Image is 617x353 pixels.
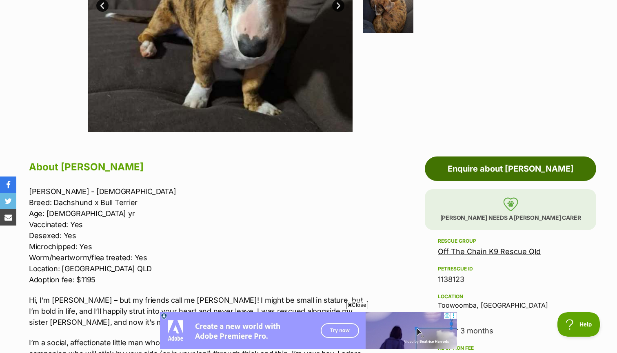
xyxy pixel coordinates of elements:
div: Age [438,317,583,324]
p: [PERSON_NAME] needs a [PERSON_NAME] carer [425,189,596,230]
div: Location [438,293,583,300]
div: Rescue group [438,238,583,244]
img: foster-care-31f2a1ccfb079a48fc4dc6d2a002ce68c6d2b76c7ccb9e0da61f6cd5abbf869a.svg [503,197,518,211]
div: 1 year 3 months [438,325,583,337]
div: Adoption fee [438,345,583,351]
h2: About [PERSON_NAME] [29,158,366,176]
a: Off The Chain K9 Rescue Qld [438,247,541,256]
div: Toowoomba, [GEOGRAPHIC_DATA] [438,292,583,309]
p: Hi, I’m [PERSON_NAME] – but my friends call me [PERSON_NAME]! I might be small in stature, but I’... [29,295,366,328]
p: [PERSON_NAME] - [DEMOGRAPHIC_DATA] Breed: Dachshund x Bull Terrier Age: [DEMOGRAPHIC_DATA] yr Vac... [29,186,366,285]
span: Close [346,301,368,309]
div: PetRescue ID [438,266,583,272]
iframe: Advertisement [160,312,457,349]
a: Enquire about [PERSON_NAME] [425,156,596,181]
div: 1138123 [438,274,583,285]
iframe: Help Scout Beacon - Open [557,312,601,337]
